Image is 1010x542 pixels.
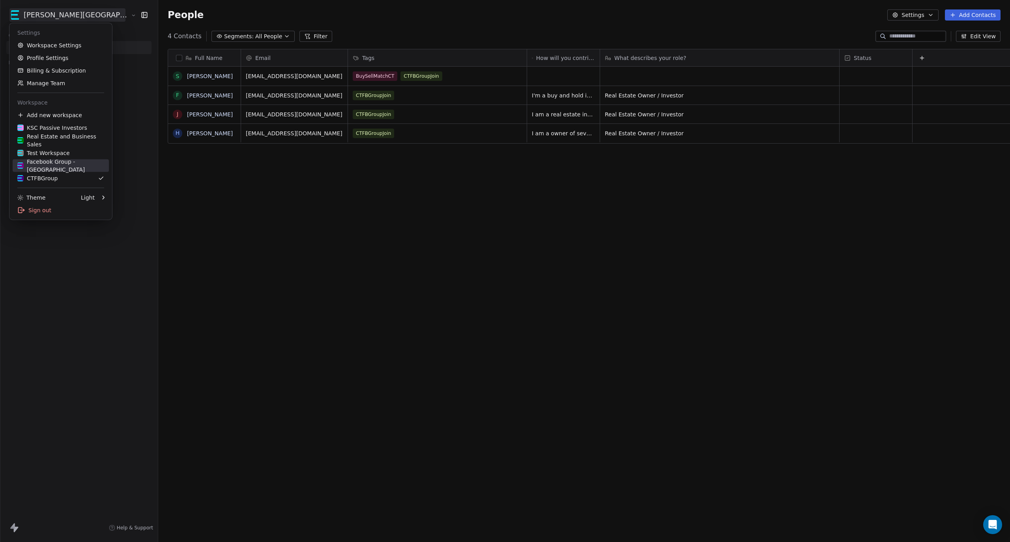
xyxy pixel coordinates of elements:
[13,52,109,64] a: Profile Settings
[13,26,109,39] div: Settings
[17,150,24,156] img: 55211_Kane%20Street%20Capital_Logo_AC-01.png
[13,96,109,109] div: Workspace
[17,124,87,132] div: KSC Passive Investors
[13,39,109,52] a: Workspace Settings
[13,109,109,121] div: Add new workspace
[17,125,24,131] img: 55211_Kane%20Street%20Capital_Logo_AC-01.png
[13,64,109,77] a: Billing & Subscription
[17,174,58,182] div: CTFBGroup
[17,133,104,148] div: Real Estate and Business Sales
[81,194,95,202] div: Light
[17,163,24,169] img: 55211_Kane%20Street%20Capital_Logo_AC-01.png
[17,137,24,144] img: 55211_Kane%20Street%20Capital_Logo_AC-01.png
[13,77,109,90] a: Manage Team
[13,204,109,217] div: Sign out
[17,194,45,202] div: Theme
[17,158,104,174] div: Facebook Group - [GEOGRAPHIC_DATA]
[17,149,70,157] div: Test Workspace
[17,175,24,181] img: 55211_Kane%20Street%20Capital_Logo_AC-01.png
